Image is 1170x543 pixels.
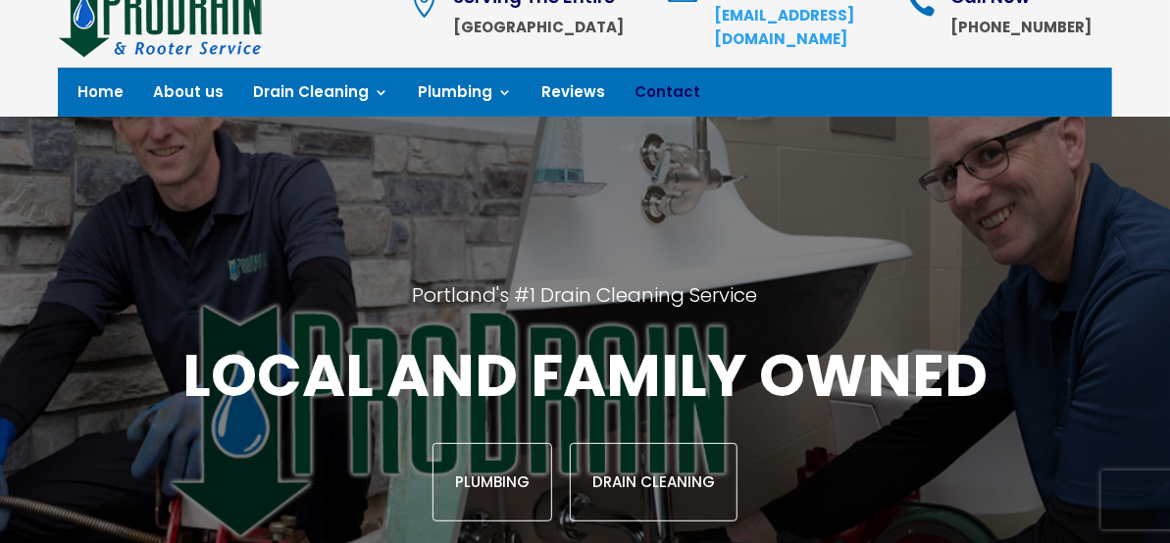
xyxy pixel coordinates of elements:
div: Local and family owned [153,337,1018,521]
a: Reviews [541,85,605,107]
h2: Portland's #1 Drain Cleaning Service [153,282,1018,337]
a: Drain Cleaning [253,85,388,107]
a: [EMAIL_ADDRESS][DOMAIN_NAME] [715,5,855,49]
a: Home [77,85,124,107]
a: Plumbing [418,85,512,107]
a: Contact [635,85,700,107]
strong: [PHONE_NUMBER] [950,17,1092,37]
a: Plumbing [432,443,552,521]
strong: [GEOGRAPHIC_DATA] [454,17,625,37]
a: Drain Cleaning [570,443,738,521]
a: About us [153,85,224,107]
